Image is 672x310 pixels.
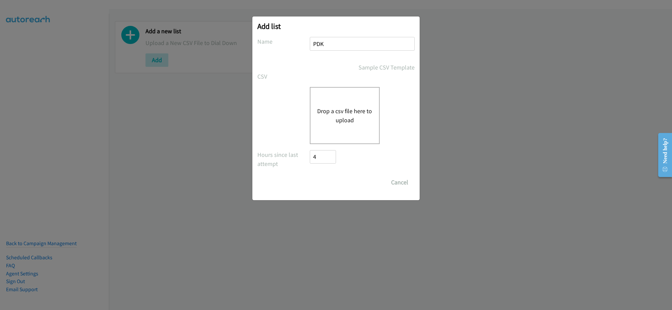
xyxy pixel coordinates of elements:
[359,63,415,72] a: Sample CSV Template
[385,176,415,189] button: Cancel
[317,106,372,125] button: Drop a csv file here to upload
[257,21,415,31] h2: Add list
[653,128,672,182] iframe: Resource Center
[257,37,310,46] label: Name
[257,150,310,168] label: Hours since last attempt
[257,72,310,81] label: CSV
